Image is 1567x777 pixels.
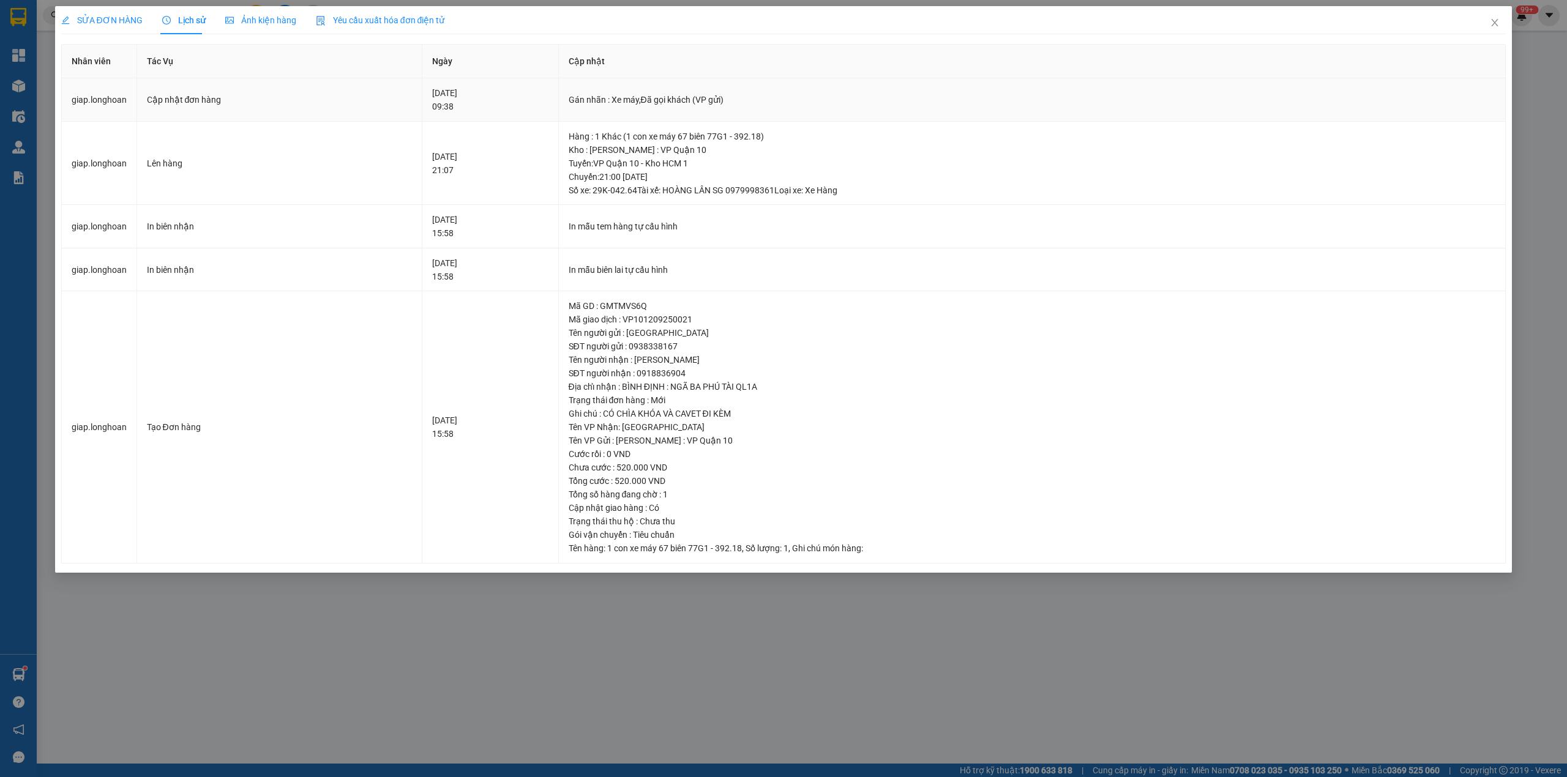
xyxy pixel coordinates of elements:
div: Tên người gửi : [GEOGRAPHIC_DATA] [569,326,1496,340]
div: In mẫu tem hàng tự cấu hình [569,220,1496,233]
div: [DATE] 21:07 [432,150,548,177]
span: close [1490,18,1500,28]
span: clock-circle [162,16,171,24]
span: SỬA ĐƠN HÀNG [61,15,143,25]
span: picture [225,16,234,24]
div: SĐT người nhận : 0918836904 [569,366,1496,380]
div: Chưa cước : 520.000 VND [569,461,1496,474]
div: Tên hàng: , Số lượng: , Ghi chú món hàng: [569,541,1496,555]
div: SĐT người gửi : 0938338167 [569,340,1496,353]
div: [DATE] 15:58 [432,414,548,441]
div: Tổng số hàng đang chờ : 1 [569,488,1496,501]
div: Tên VP Nhận: [GEOGRAPHIC_DATA] [569,420,1496,434]
span: Yêu cầu xuất hóa đơn điện tử [316,15,445,25]
td: giap.longhoan [62,248,137,292]
div: Hàng : 1 Khác (1 con xe máy 67 biên 77G1 - 392.18) [569,130,1496,143]
div: In biên nhận [147,263,412,277]
th: Nhân viên [62,45,137,78]
div: Tên người nhận : [PERSON_NAME] [569,353,1496,366]
img: icon [316,16,326,26]
div: Tuyến : VP Quận 10 - Kho HCM 1 Chuyến: 21:00 [DATE] Số xe: 29K-042.64 Tài xế: HOÀNG LÂN SG 097999... [569,157,1496,197]
td: giap.longhoan [62,78,137,122]
div: Ghi chú : CÓ CHÌA KHÓA VÀ CAVET ĐI KÈM [569,407,1496,420]
div: Tổng cước : 520.000 VND [569,474,1496,488]
div: Tạo Đơn hàng [147,420,412,434]
span: Lịch sử [162,15,206,25]
button: Close [1478,6,1512,40]
div: Kho : [PERSON_NAME] : VP Quận 10 [569,143,1496,157]
td: giap.longhoan [62,205,137,248]
div: [DATE] 15:58 [432,213,548,240]
div: Lên hàng [147,157,412,170]
span: edit [61,16,70,24]
div: Cập nhật giao hàng : Có [569,501,1496,515]
div: Trạng thái đơn hàng : Mới [569,393,1496,407]
th: Cập nhật [559,45,1506,78]
th: Tác Vụ [137,45,422,78]
div: In biên nhận [147,220,412,233]
div: Trạng thái thu hộ : Chưa thu [569,515,1496,528]
div: Gói vận chuyển : Tiêu chuẩn [569,528,1496,541]
div: [DATE] 09:38 [432,86,548,113]
div: Mã giao dịch : VP101209250021 [569,313,1496,326]
div: Cập nhật đơn hàng [147,93,412,106]
div: Cước rồi : 0 VND [569,447,1496,461]
span: Ảnh kiện hàng [225,15,296,25]
div: [DATE] 15:58 [432,256,548,283]
div: Tên VP Gửi : [PERSON_NAME] : VP Quận 10 [569,434,1496,447]
span: 1 con xe máy 67 biên 77G1 - 392.18 [607,543,742,553]
td: giap.longhoan [62,291,137,563]
td: giap.longhoan [62,122,137,206]
div: In mẫu biên lai tự cấu hình [569,263,1496,277]
div: Địa chỉ nhận : BÌNH ĐỊNH : NGÃ BA PHÚ TÀI QL1A [569,380,1496,393]
span: 1 [783,543,788,553]
th: Ngày [422,45,559,78]
div: Gán nhãn : Xe máy,Đã gọi khách (VP gửi) [569,93,1496,106]
div: Mã GD : GMTMVS6Q [569,299,1496,313]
